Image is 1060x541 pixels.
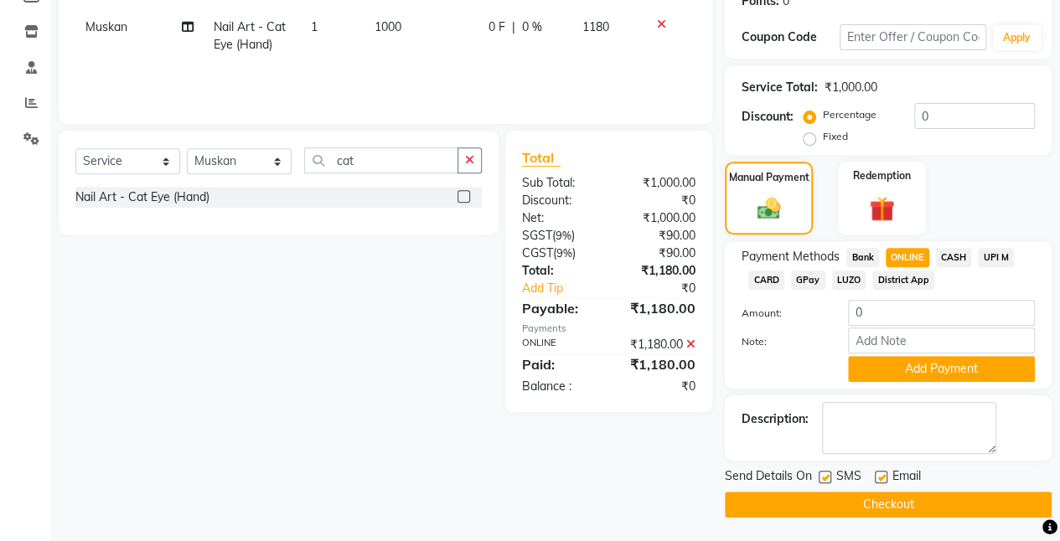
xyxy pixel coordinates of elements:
span: Muskan [85,19,127,34]
div: ₹1,180.00 [608,336,708,353]
button: Apply [993,25,1041,50]
div: Payable: [509,298,609,318]
div: ₹1,180.00 [608,262,708,280]
div: Total: [509,262,609,280]
label: Redemption [853,168,911,183]
span: Send Details On [725,467,812,488]
span: Email [892,467,921,488]
span: CARD [748,270,784,290]
input: Amount [848,300,1035,326]
div: Payments [522,322,695,336]
span: 1 [311,19,318,34]
button: Add Payment [848,356,1035,382]
img: _gift.svg [861,193,902,224]
img: _cash.svg [750,195,789,222]
div: Paid: [509,354,609,374]
span: UPI M [978,248,1014,267]
label: Percentage [823,107,876,122]
span: 9% [556,246,572,260]
span: CASH [936,248,972,267]
label: Fixed [823,129,848,144]
label: Note: [729,334,835,349]
span: CGST [522,245,553,260]
span: 1180 [582,19,609,34]
div: ₹1,000.00 [608,209,708,227]
span: ONLINE [886,248,929,267]
div: ₹1,000.00 [825,79,877,96]
button: Checkout [725,492,1052,518]
div: ( ) [509,245,609,262]
input: Search or Scan [304,147,458,173]
div: ₹1,180.00 [608,354,708,374]
span: Total [522,149,561,167]
div: Nail Art - Cat Eye (Hand) [75,188,209,206]
div: ( ) [509,227,609,245]
input: Add Note [848,327,1035,353]
label: Amount: [729,306,835,321]
span: LUZO [832,270,866,290]
span: Bank [846,248,879,267]
div: ₹0 [608,192,708,209]
div: Net: [509,209,609,227]
span: 1000 [375,19,401,34]
span: Payment Methods [742,248,840,265]
span: 9% [556,229,571,242]
span: Nail Art - Cat Eye (Hand) [214,19,286,52]
span: SGST [522,228,552,243]
div: Coupon Code [742,28,840,46]
span: 0 F [489,18,505,36]
div: Sub Total: [509,174,609,192]
div: ONLINE [509,336,609,353]
div: ₹1,180.00 [608,298,708,318]
label: Manual Payment [729,170,809,185]
div: Service Total: [742,79,818,96]
div: Discount: [509,192,609,209]
div: ₹0 [625,280,708,297]
div: ₹90.00 [608,245,708,262]
div: Balance : [509,378,609,395]
div: ₹0 [608,378,708,395]
span: GPay [791,270,825,290]
div: ₹1,000.00 [608,174,708,192]
span: District App [872,270,934,290]
span: 0 % [522,18,542,36]
a: Add Tip [509,280,625,297]
span: | [512,18,515,36]
span: SMS [836,467,861,488]
input: Enter Offer / Coupon Code [840,24,986,50]
div: Description: [742,410,809,428]
div: Discount: [742,108,794,126]
div: ₹90.00 [608,227,708,245]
